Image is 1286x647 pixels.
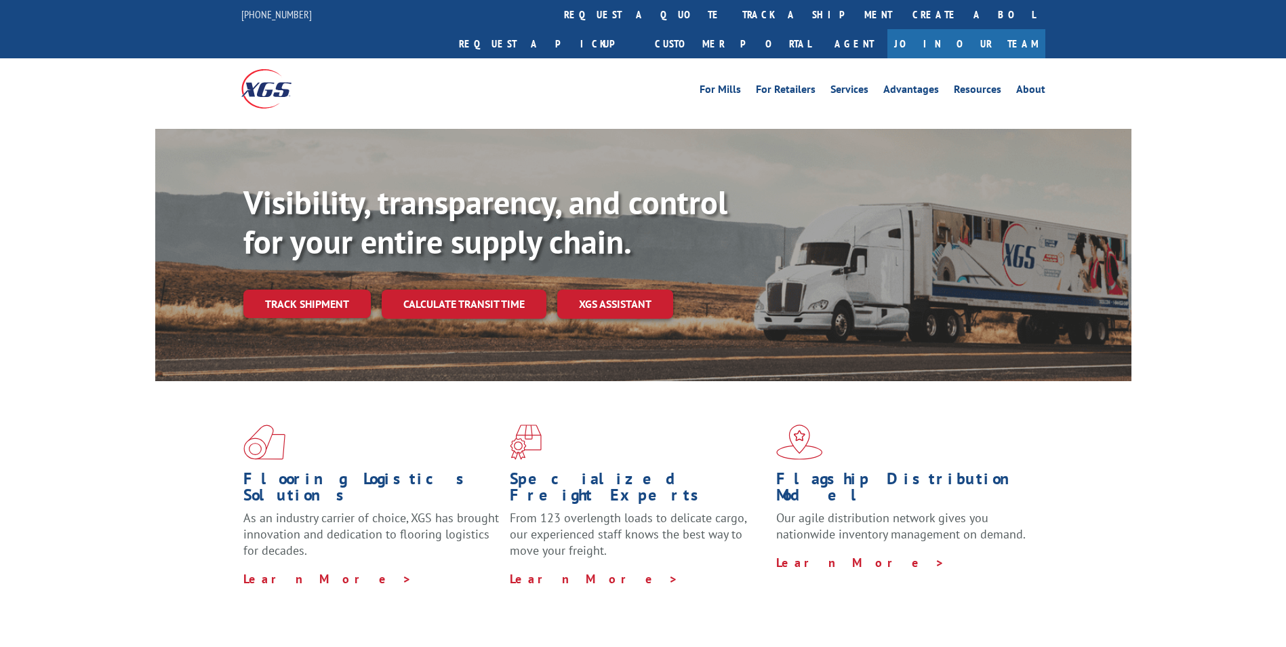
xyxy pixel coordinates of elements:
a: For Mills [700,84,741,99]
a: Join Our Team [887,29,1045,58]
a: Agent [821,29,887,58]
h1: Flooring Logistics Solutions [243,471,500,510]
a: Learn More > [510,571,679,587]
span: As an industry carrier of choice, XGS has brought innovation and dedication to flooring logistics... [243,510,499,558]
a: Learn More > [243,571,412,587]
h1: Flagship Distribution Model [776,471,1032,510]
img: xgs-icon-total-supply-chain-intelligence-red [243,425,285,460]
a: Advantages [883,84,939,99]
img: xgs-icon-flagship-distribution-model-red [776,425,823,460]
a: [PHONE_NUMBER] [241,7,312,21]
h1: Specialized Freight Experts [510,471,766,510]
img: xgs-icon-focused-on-flooring-red [510,425,542,460]
a: Learn More > [776,555,945,570]
a: Services [830,84,868,99]
a: About [1016,84,1045,99]
a: Customer Portal [645,29,821,58]
b: Visibility, transparency, and control for your entire supply chain. [243,181,727,262]
a: Request a pickup [449,29,645,58]
a: Resources [954,84,1001,99]
p: From 123 overlength loads to delicate cargo, our experienced staff knows the best way to move you... [510,510,766,570]
span: Our agile distribution network gives you nationwide inventory management on demand. [776,510,1026,542]
a: Calculate transit time [382,290,546,319]
a: Track shipment [243,290,371,318]
a: For Retailers [756,84,816,99]
a: XGS ASSISTANT [557,290,673,319]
